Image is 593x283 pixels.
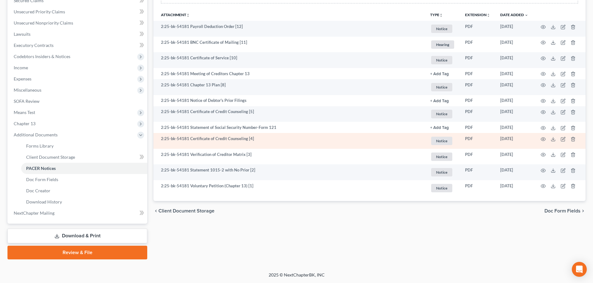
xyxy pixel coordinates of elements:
[431,56,452,64] span: Notice
[153,79,425,95] td: 2:25-bk-54181 Chapter 13 Plan [8]
[153,208,214,213] button: chevron_left Client Document Storage
[495,149,533,165] td: [DATE]
[431,153,452,161] span: Notice
[465,12,490,17] a: Extensionunfold_more
[153,37,425,52] td: 2:25-bk-54181 BNC Certificate of Mailing [11]
[430,71,455,77] a: + Add Tag
[7,229,147,243] a: Download & Print
[430,98,455,103] a: + Add Tag
[21,174,147,185] a: Doc Form Fields
[9,17,147,29] a: Unsecured Nonpriority Claims
[572,262,587,277] div: Open Intercom Messenger
[460,180,495,196] td: PDF
[21,163,147,174] a: PACER Notices
[487,13,490,17] i: unfold_more
[153,208,158,213] i: chevron_left
[14,87,41,93] span: Miscellaneous
[495,21,533,37] td: [DATE]
[430,136,455,146] a: Notice
[14,54,70,59] span: Codebtors Insiders & Notices
[495,95,533,106] td: [DATE]
[161,12,190,17] a: Attachmentunfold_more
[495,180,533,196] td: [DATE]
[14,31,31,37] span: Lawsuits
[153,180,425,196] td: 2:25-bk-54181 Voluntary Petition (Chapter 13) [1]
[430,72,449,76] button: + Add Tag
[14,132,58,137] span: Additional Documents
[431,184,452,192] span: Notice
[21,152,147,163] a: Client Document Storage
[460,106,495,122] td: PDF
[26,177,58,182] span: Doc Form Fields
[26,199,62,204] span: Download History
[460,37,495,52] td: PDF
[500,12,528,17] a: Date Added expand_more
[153,164,425,180] td: 2:25-bk-54181 Statement 1015-2 with No Prior [2]
[26,154,75,160] span: Client Document Storage
[495,122,533,133] td: [DATE]
[460,79,495,95] td: PDF
[153,52,425,68] td: 2:25-bk-54181 Certificate of Service [10]
[153,106,425,122] td: 2:25-bk-54181 Certificate of Credit Counseling [5]
[119,272,474,283] div: 2025 © NextChapterBK, INC
[430,39,455,50] a: Hearing
[14,110,35,115] span: Means Test
[430,13,443,17] button: TYPEunfold_more
[14,121,35,126] span: Chapter 13
[460,133,495,149] td: PDF
[495,68,533,79] td: [DATE]
[14,98,40,104] span: SOFA Review
[525,13,528,17] i: expand_more
[581,208,586,213] i: chevron_right
[460,95,495,106] td: PDF
[14,43,54,48] span: Executory Contracts
[9,208,147,219] a: NextChapter Mailing
[460,52,495,68] td: PDF
[460,122,495,133] td: PDF
[460,21,495,37] td: PDF
[495,133,533,149] td: [DATE]
[14,65,28,70] span: Income
[7,246,147,259] a: Review & File
[430,183,455,193] a: Notice
[495,52,533,68] td: [DATE]
[26,143,54,148] span: Forms Library
[495,37,533,52] td: [DATE]
[153,95,425,106] td: 2:25-bk-54181 Notice of Debtor's Prior Filings
[495,106,533,122] td: [DATE]
[439,13,443,17] i: unfold_more
[153,122,425,133] td: 2:25-bk-54181 Statement of Social Security Number-Form 121
[430,167,455,177] a: Notice
[431,83,452,91] span: Notice
[14,9,65,14] span: Unsecured Priority Claims
[431,25,452,33] span: Notice
[186,13,190,17] i: unfold_more
[14,20,73,25] span: Unsecured Nonpriority Claims
[21,196,147,208] a: Download History
[430,109,455,119] a: Notice
[153,21,425,37] td: 2:25-bk-54181 Payroll Deduction Order [12]
[460,68,495,79] td: PDF
[430,125,455,130] a: + Add Tag
[431,137,452,145] span: Notice
[495,164,533,180] td: [DATE]
[9,40,147,51] a: Executory Contracts
[544,208,581,213] span: Doc Form Fields
[495,79,533,95] td: [DATE]
[14,76,31,81] span: Expenses
[9,96,147,107] a: SOFA Review
[430,99,449,103] button: + Add Tag
[431,40,454,49] span: Hearing
[153,68,425,79] td: 2:25-bk-54181 Meeting of Creditors Chapter 13
[158,208,214,213] span: Client Document Storage
[430,24,455,34] a: Notice
[430,82,455,92] a: Notice
[14,210,54,216] span: NextChapter Mailing
[431,110,452,118] span: Notice
[430,152,455,162] a: Notice
[460,164,495,180] td: PDF
[153,149,425,165] td: 2:25-bk-54181 Verification of Creditor Matrix [3]
[26,188,50,193] span: Doc Creator
[544,208,586,213] button: Doc Form Fields chevron_right
[9,6,147,17] a: Unsecured Priority Claims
